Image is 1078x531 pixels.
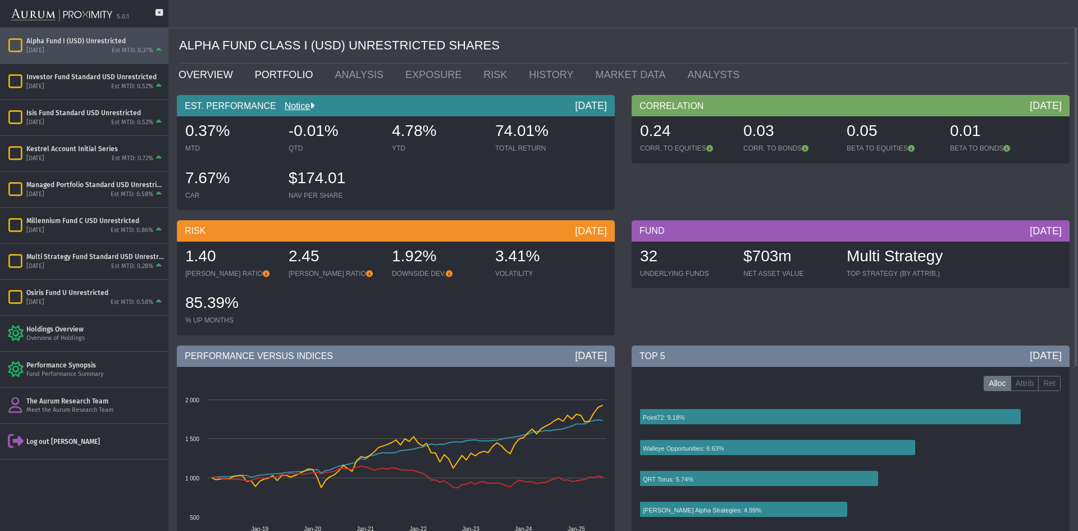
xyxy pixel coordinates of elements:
[392,246,484,269] div: 1.92%
[643,414,685,421] text: Point72: 9.18%
[26,226,44,235] div: [DATE]
[26,72,164,81] div: Investor Fund Standard USD Unrestricted
[26,397,164,406] div: The Aurum Research Team
[495,269,587,278] div: VOLATILITY
[289,191,381,200] div: NAV PER SHARE
[289,246,381,269] div: 2.45
[276,101,310,111] a: Notice
[26,144,164,153] div: Kestrel Account Initial Series
[185,167,277,191] div: 7.67%
[495,246,587,269] div: 3.41%
[1030,99,1062,112] div: [DATE]
[575,349,607,362] div: [DATE]
[177,346,615,367] div: PERFORMANCE VERSUS INDICES
[185,436,199,442] text: 1 500
[743,269,835,278] div: NET ASSET VALUE
[111,119,153,127] div: Est MTD: 0.52%
[1011,376,1039,392] label: Attrib
[26,406,164,415] div: Meet the Aurum Research Team
[26,155,44,163] div: [DATE]
[289,122,339,139] span: -0.01%
[26,47,44,55] div: [DATE]
[984,376,1011,392] label: Alloc
[1030,349,1062,362] div: [DATE]
[847,246,943,269] div: Multi Strategy
[26,262,44,271] div: [DATE]
[632,346,1070,367] div: TOP 5
[111,262,153,271] div: Est MTD: 0.28%
[111,190,153,199] div: Est MTD: 0.58%
[289,167,381,191] div: $174.01
[26,216,164,225] div: Millennium Fund C USD Unrestricted
[26,325,164,334] div: Holdings Overview
[643,507,761,514] text: [PERSON_NAME] Alpha Strategies: 4.99%
[950,120,1042,144] div: 0.01
[26,119,44,127] div: [DATE]
[392,120,484,144] div: 4.78%
[643,476,693,483] text: QRT Torus: 5.74%
[575,99,607,112] div: [DATE]
[743,144,835,153] div: CORR. TO BONDS
[111,298,153,307] div: Est MTD: 0.58%
[632,220,1070,242] div: FUND
[743,246,835,269] div: $703m
[185,191,277,200] div: CAR
[112,47,153,55] div: Est MTD: 0.37%
[640,144,732,153] div: CORR. TO EQUITIES
[185,269,277,278] div: [PERSON_NAME] RATIO
[276,100,314,112] div: Notice
[640,122,671,139] span: 0.24
[743,120,835,144] div: 0.03
[643,445,724,452] text: Walleye Opportunities: 6.63%
[632,95,1070,116] div: CORRELATION
[185,475,199,482] text: 1 000
[26,298,44,307] div: [DATE]
[179,28,1070,63] div: ALPHA FUND CLASS I (USD) UNRESTRICTED SHARES
[289,144,381,153] div: QTD
[26,190,44,199] div: [DATE]
[177,95,615,116] div: EST. PERFORMANCE
[117,13,129,21] div: 5.0.1
[26,334,164,343] div: Overview of Holdings
[847,144,939,153] div: BETA TO EQUITIES
[185,316,277,325] div: % UP MONTHS
[1038,376,1061,392] label: Ret
[185,292,277,316] div: 85.39%
[520,63,587,86] a: HISTORY
[185,397,199,403] text: 2 000
[289,269,381,278] div: [PERSON_NAME] RATIO
[26,437,164,446] div: Log out [PERSON_NAME]
[111,226,153,235] div: Est MTD: 0.86%
[1030,224,1062,238] div: [DATE]
[640,246,732,269] div: 32
[495,144,587,153] div: TOTAL RETURN
[26,288,164,297] div: Osiris Fund U Unrestricted
[495,120,587,144] div: 74.01%
[26,37,164,46] div: Alpha Fund I (USD) Unrestricted
[847,269,943,278] div: TOP STRATEGY (BY ATTRIB.)
[26,370,164,379] div: Fund Performance Summary
[397,63,475,86] a: EXPOSURE
[190,515,199,521] text: 500
[246,63,327,86] a: PORTFOLIO
[326,63,397,86] a: ANALYSIS
[587,63,679,86] a: MARKET DATA
[185,144,277,153] div: MTD
[575,224,607,238] div: [DATE]
[26,108,164,117] div: Isis Fund Standard USD Unrestricted
[640,269,732,278] div: UNDERLYING FUNDS
[26,83,44,91] div: [DATE]
[26,180,164,189] div: Managed Portfolio Standard USD Unrestricted
[392,269,484,278] div: DOWNSIDE DEV.
[847,120,939,144] div: 0.05
[112,155,153,163] div: Est MTD: 0.72%
[177,220,615,242] div: RISK
[185,246,277,269] div: 1.40
[185,122,230,139] span: 0.37%
[11,3,112,28] img: Aurum-Proximity%20white.svg
[26,252,164,261] div: Multi Strategy Fund Standard USD Unrestricted
[392,144,484,153] div: YTD
[950,144,1042,153] div: BETA TO BONDS
[475,63,520,86] a: RISK
[170,63,246,86] a: OVERVIEW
